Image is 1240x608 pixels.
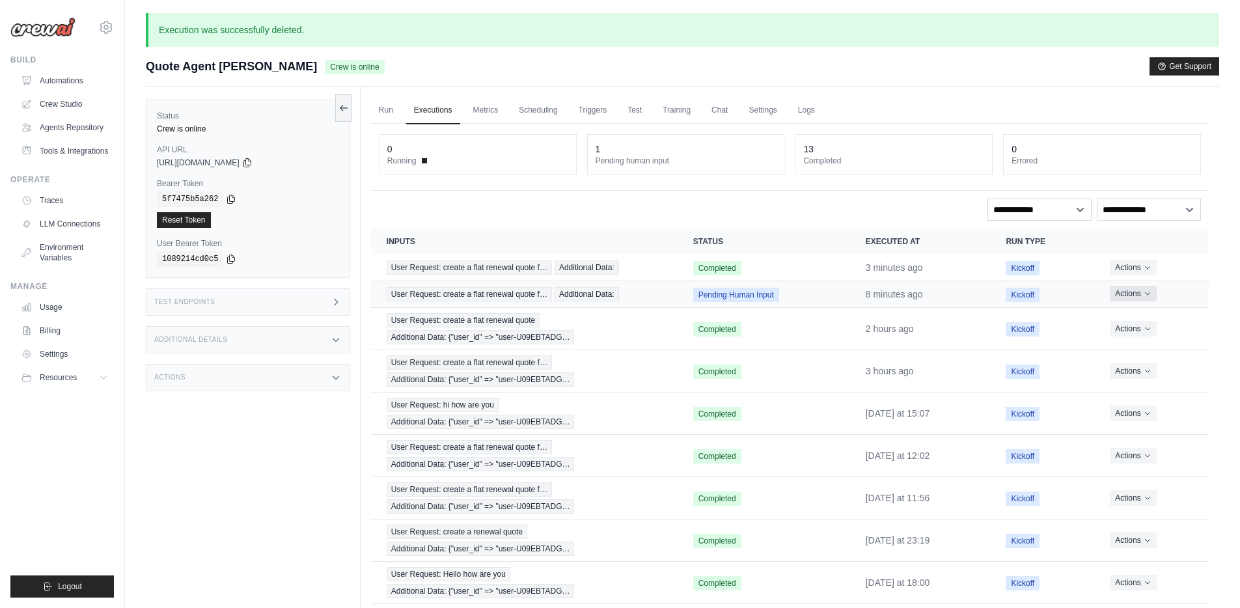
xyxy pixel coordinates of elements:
[387,584,575,598] span: Additional Data: {"user_id" => "user-U09EBTADG…
[16,94,114,115] a: Crew Studio
[693,449,741,463] span: Completed
[154,374,186,381] h3: Actions
[555,260,619,275] span: Additional Data:
[16,117,114,138] a: Agents Repository
[10,55,114,65] div: Build
[1110,406,1156,421] button: Actions for execution
[387,542,575,556] span: Additional Data: {"user_id" => "user-U09EBTADG…
[387,330,575,344] span: Additional Data: {"user_id" => "user-U09EBTADG…
[387,525,662,556] a: View execution details for User Request
[465,97,506,124] a: Metrics
[1006,365,1040,379] span: Kickoff
[1006,449,1040,463] span: Kickoff
[693,534,741,548] span: Completed
[154,336,227,344] h3: Additional Details
[387,482,552,497] span: User Request: create a flat renewal quote f…
[866,262,923,273] time: October 3, 2025 at 17:56 PDT
[866,450,930,461] time: October 1, 2025 at 12:02 PDT
[1110,286,1156,301] button: Actions for execution
[1012,156,1192,166] dt: Errored
[10,575,114,598] button: Logout
[1110,321,1156,337] button: Actions for execution
[866,366,914,376] time: October 3, 2025 at 14:55 PDT
[146,57,317,76] span: Quote Agent [PERSON_NAME]
[146,13,1219,47] p: Execution was successfully deleted.
[16,237,114,268] a: Environment Variables
[1006,576,1040,590] span: Kickoff
[693,288,779,302] span: Pending Human Input
[1110,448,1156,463] button: Actions for execution
[1110,532,1156,548] button: Actions for execution
[1006,534,1040,548] span: Kickoff
[58,581,82,592] span: Logout
[1110,260,1156,275] button: Actions for execution
[157,145,338,155] label: API URL
[803,143,814,156] div: 13
[866,408,930,419] time: October 1, 2025 at 15:07 PDT
[10,281,114,292] div: Manage
[16,190,114,211] a: Traces
[371,228,678,255] th: Inputs
[866,324,914,334] time: October 3, 2025 at 16:17 PDT
[387,482,662,514] a: View execution details for User Request
[387,372,575,387] span: Additional Data: {"user_id" => "user-U09EBTADG…
[850,228,991,255] th: Executed at
[1006,491,1040,506] span: Kickoff
[1110,575,1156,590] button: Actions for execution
[1110,363,1156,379] button: Actions for execution
[1110,490,1156,506] button: Actions for execution
[157,212,211,228] a: Reset Token
[596,156,777,166] dt: Pending human input
[154,298,215,306] h3: Test Endpoints
[704,97,736,124] a: Chat
[596,143,601,156] div: 1
[387,567,510,581] span: User Request: Hello how are you
[387,440,552,454] span: User Request: create a flat renewal quote f…
[866,289,923,299] time: October 3, 2025 at 17:51 PDT
[371,97,401,124] a: Run
[620,97,650,124] a: Test
[1006,288,1040,302] span: Kickoff
[387,287,552,301] span: User Request: create a flat renewal quote f…
[40,372,77,383] span: Resources
[10,18,76,37] img: Logo
[693,576,741,590] span: Completed
[10,174,114,185] div: Operate
[387,525,527,539] span: User Request: create a renewal quote
[387,499,575,514] span: Additional Data: {"user_id" => "user-U09EBTADG…
[157,191,223,207] code: 5f7475b5a262
[693,491,741,506] span: Completed
[693,322,741,337] span: Completed
[387,567,662,598] a: View execution details for User Request
[655,97,698,124] a: Training
[866,535,930,546] time: September 30, 2025 at 23:19 PDT
[16,70,114,91] a: Automations
[1006,322,1040,337] span: Kickoff
[387,260,662,275] a: View execution details for User Request
[693,407,741,421] span: Completed
[157,111,338,121] label: Status
[325,60,384,74] span: Crew is online
[387,287,662,301] a: View execution details for User Request
[1150,57,1219,76] button: Get Support
[16,367,114,388] button: Resources
[1006,261,1040,275] span: Kickoff
[157,124,338,134] div: Crew is online
[387,355,552,370] span: User Request: create a flat renewal quote f…
[571,97,615,124] a: Triggers
[1012,143,1017,156] div: 0
[741,97,784,124] a: Settings
[157,251,223,267] code: 1089214cd0c5
[157,238,338,249] label: User Bearer Token
[387,313,662,344] a: View execution details for User Request
[16,297,114,318] a: Usage
[678,228,850,255] th: Status
[387,415,575,429] span: Additional Data: {"user_id" => "user-U09EBTADG…
[803,156,984,166] dt: Completed
[16,141,114,161] a: Tools & Integrations
[157,158,240,168] span: [URL][DOMAIN_NAME]
[387,156,417,166] span: Running
[387,355,662,387] a: View execution details for User Request
[16,320,114,341] a: Billing
[387,440,662,471] a: View execution details for User Request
